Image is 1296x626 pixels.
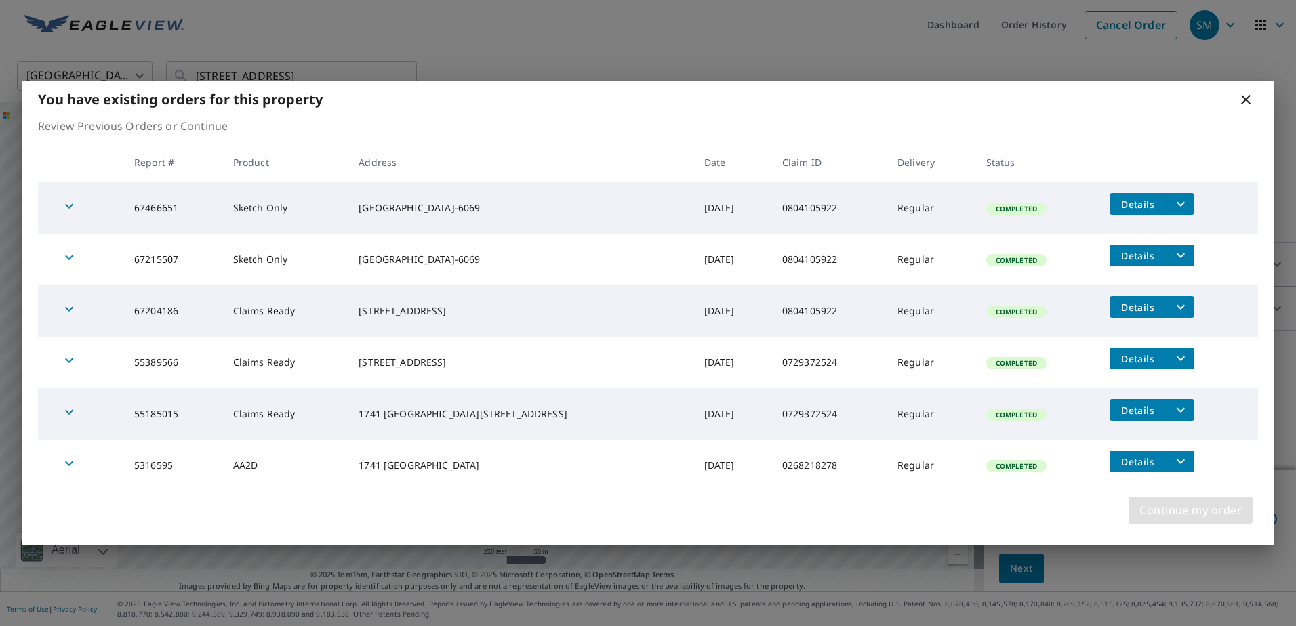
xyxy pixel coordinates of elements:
button: filesDropdownBtn-67466651 [1167,193,1194,215]
button: detailsBtn-55185015 [1110,399,1167,421]
span: Continue my order [1139,501,1242,520]
td: [DATE] [693,182,771,234]
button: filesDropdownBtn-55389566 [1167,348,1194,369]
p: Review Previous Orders or Continue [38,118,1258,134]
th: Delivery [887,142,975,182]
div: [GEOGRAPHIC_DATA]-6069 [359,201,682,215]
button: filesDropdownBtn-67204186 [1167,296,1194,318]
td: 67466651 [123,182,222,234]
td: 55185015 [123,388,222,440]
span: Details [1118,301,1158,314]
th: Product [222,142,348,182]
span: Completed [988,461,1045,471]
td: Claims Ready [222,337,348,388]
b: You have existing orders for this property [38,90,323,108]
span: Details [1118,404,1158,417]
button: filesDropdownBtn-67215507 [1167,245,1194,266]
span: Completed [988,358,1045,368]
th: Date [693,142,771,182]
td: 0804105922 [771,285,887,337]
td: Sketch Only [222,182,348,234]
button: detailsBtn-67466651 [1110,193,1167,215]
td: 67204186 [123,285,222,337]
td: Claims Ready [222,388,348,440]
div: [STREET_ADDRESS] [359,304,682,318]
td: Sketch Only [222,234,348,285]
td: 55389566 [123,337,222,388]
td: 0729372524 [771,388,887,440]
span: Details [1118,198,1158,211]
span: Completed [988,410,1045,419]
td: AA2D [222,440,348,491]
button: detailsBtn-55389566 [1110,348,1167,369]
th: Report # [123,142,222,182]
td: Regular [887,440,975,491]
button: detailsBtn-67215507 [1110,245,1167,266]
div: 1741 [GEOGRAPHIC_DATA][STREET_ADDRESS] [359,407,682,421]
td: [DATE] [693,285,771,337]
td: 67215507 [123,234,222,285]
td: [DATE] [693,234,771,285]
td: [DATE] [693,440,771,491]
td: Regular [887,182,975,234]
td: 0729372524 [771,337,887,388]
button: detailsBtn-67204186 [1110,296,1167,318]
th: Status [975,142,1099,182]
button: filesDropdownBtn-55185015 [1167,399,1194,421]
div: 1741 [GEOGRAPHIC_DATA] [359,459,682,472]
td: 0804105922 [771,182,887,234]
span: Details [1118,352,1158,365]
span: Completed [988,307,1045,316]
div: [GEOGRAPHIC_DATA]-6069 [359,253,682,266]
td: 5316595 [123,440,222,491]
span: Details [1118,455,1158,468]
td: [DATE] [693,388,771,440]
span: Completed [988,204,1045,213]
th: Claim ID [771,142,887,182]
button: detailsBtn-5316595 [1110,451,1167,472]
div: [STREET_ADDRESS] [359,356,682,369]
td: 0804105922 [771,234,887,285]
td: Regular [887,234,975,285]
td: Regular [887,337,975,388]
button: filesDropdownBtn-5316595 [1167,451,1194,472]
button: Continue my order [1129,497,1253,524]
td: Claims Ready [222,285,348,337]
td: Regular [887,388,975,440]
td: [DATE] [693,337,771,388]
span: Details [1118,249,1158,262]
td: Regular [887,285,975,337]
td: 0268218278 [771,440,887,491]
th: Address [348,142,693,182]
span: Completed [988,255,1045,265]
